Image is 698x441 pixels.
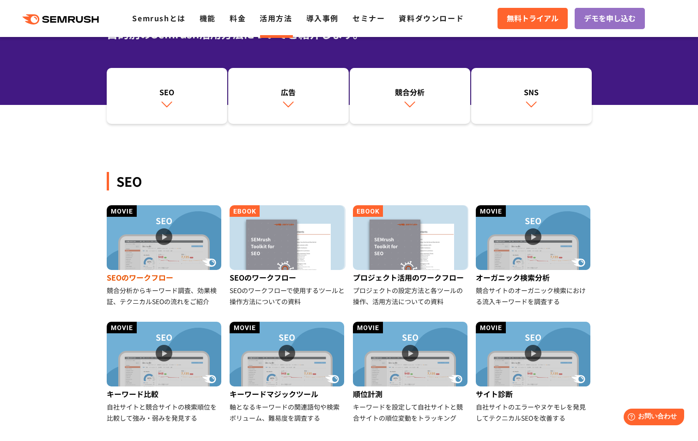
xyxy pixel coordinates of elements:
[230,12,246,24] a: 料金
[230,285,346,307] div: SEOのワークフローで使用するツールと操作方法についての資料
[584,12,636,24] span: デモを申し込む
[107,322,223,423] a: キーワード比較 自社サイトと競合サイトの検索順位を比較して強み・弱みを発見する
[476,285,592,307] div: 競合サイトのオーガニック検索における流入キーワードを調査する
[200,12,216,24] a: 機能
[353,270,469,285] div: プロジェクト活用のワークフロー
[107,386,223,401] div: キーワード比較
[399,12,464,24] a: 資料ダウンロード
[111,86,223,98] div: SEO
[230,322,346,423] a: キーワードマジックツール 軸となるキーワードの関連語句や検索ボリューム、難易度を調査する
[354,86,466,98] div: 競合分析
[476,205,592,307] a: オーガニック検索分析 競合サイトのオーガニック検索における流入キーワードを調査する
[353,205,469,307] a: プロジェクト活用のワークフロー プロジェクトの設定方法と各ツールの操作、活用方法についての資料
[107,270,223,285] div: SEOのワークフロー
[306,12,339,24] a: 導入事例
[132,12,185,24] a: Semrushとは
[507,12,558,24] span: 無料トライアル
[352,12,385,24] a: セミナー
[350,68,470,124] a: 競合分析
[476,401,592,423] div: 自社サイトのエラーやヌケモレを発見してテクニカルSEOを改善する
[353,322,469,423] a: 順位計測 キーワードを設定して自社サイトと競合サイトの順位変動をトラッキング
[353,401,469,423] div: キーワードを設定して自社サイトと競合サイトの順位変動をトラッキング
[107,205,223,307] a: SEOのワークフロー 競合分析からキーワード調査、効果検証、テクニカルSEOの流れをご紹介
[230,205,346,307] a: SEOのワークフロー SEOのワークフローで使用するツールと操作方法についての資料
[476,270,592,285] div: オーガニック検索分析
[107,172,592,190] div: SEO
[233,86,344,98] div: 広告
[575,8,645,29] a: デモを申し込む
[476,86,587,98] div: SNS
[230,270,346,285] div: SEOのワークフロー
[107,401,223,423] div: 自社サイトと競合サイトの検索順位を比較して強み・弱みを発見する
[476,322,592,423] a: サイト診断 自社サイトのエラーやヌケモレを発見してテクニカルSEOを改善する
[230,386,346,401] div: キーワードマジックツール
[260,12,292,24] a: 活用方法
[353,386,469,401] div: 順位計測
[230,401,346,423] div: 軸となるキーワードの関連語句や検索ボリューム、難易度を調査する
[476,386,592,401] div: サイト診断
[107,68,227,124] a: SEO
[353,285,469,307] div: プロジェクトの設定方法と各ツールの操作、活用方法についての資料
[498,8,568,29] a: 無料トライアル
[471,68,592,124] a: SNS
[228,68,349,124] a: 広告
[616,405,688,431] iframe: Help widget launcher
[107,285,223,307] div: 競合分析からキーワード調査、効果検証、テクニカルSEOの流れをご紹介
